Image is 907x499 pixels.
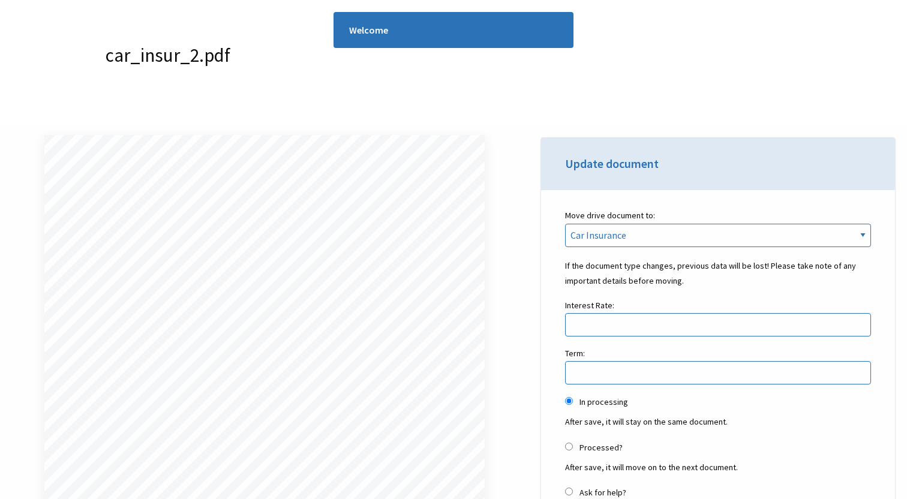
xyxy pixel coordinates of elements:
span: o [106,187,110,195]
select: Move drive document to: [565,224,871,247]
span: r [121,187,124,195]
span: a [130,187,134,195]
span: i [139,187,141,195]
div: Welcome [334,12,573,48]
span: s [146,187,150,195]
span: e [169,187,173,195]
span: h [113,187,117,195]
span: r [154,187,156,195]
input: Interest Rate: [565,313,871,336]
span: u [149,187,154,195]
h3: Update document [565,155,871,172]
label: If the document type changes, previous data will be lost! Please take note of any important detai... [565,258,871,288]
span: a [157,187,161,195]
input: Term: [565,361,871,384]
label: Move drive document to: [565,208,871,256]
label: Interest Rate: [565,298,871,336]
span: t [110,187,113,195]
span: c [166,187,170,195]
span: n [161,187,165,195]
span: n [101,187,106,195]
span: r [134,187,137,195]
span: n [141,187,145,195]
label: After save, it will stay on the same document. [565,414,871,429]
span: A [96,187,101,195]
label: After save, it will move on to the next document. [565,460,871,475]
label: Term: [565,346,871,384]
label: In processing [579,395,628,410]
span: c [126,187,130,195]
h3: car_insur_2.pdf [106,42,230,68]
span: e [117,187,121,195]
label: Processed? [579,440,623,455]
